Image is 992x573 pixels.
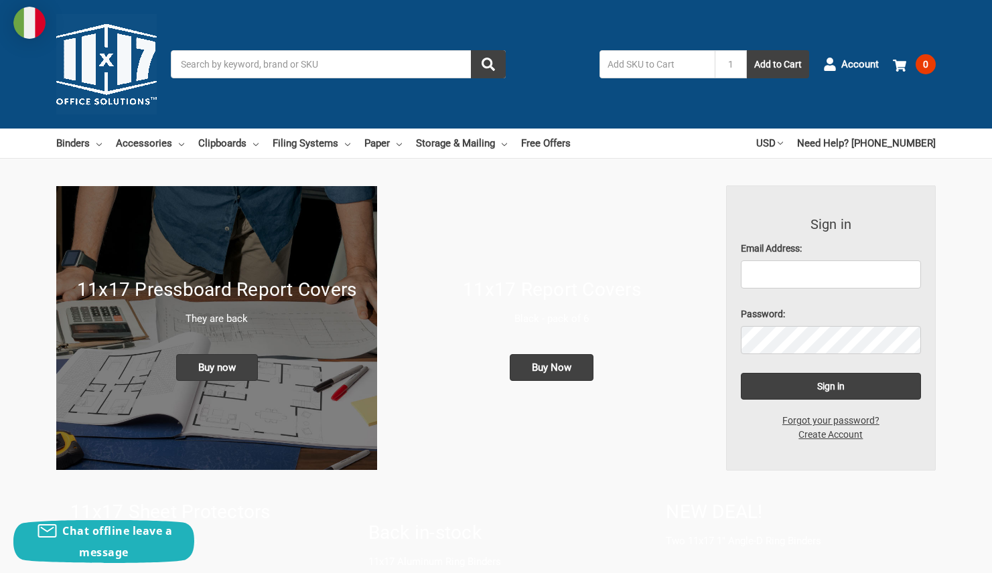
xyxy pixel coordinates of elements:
[405,276,698,304] h1: 11x17 Report Covers
[364,129,402,158] a: Paper
[13,7,46,39] img: duty and tax information for Italy
[599,50,715,78] input: Add SKU to Cart
[797,129,936,158] a: Need Help? [PHONE_NUMBER]
[368,554,624,570] p: 11x17 Aluminum Ring Binders
[116,129,184,158] a: Accessories
[756,129,783,158] a: USD
[666,498,922,526] h1: NEW DEAL!
[70,534,326,549] p: Archivalable Poly 25 sleeves
[510,354,593,381] span: Buy Now
[62,523,172,560] span: Chat offline leave a message
[70,498,326,526] h1: 11x17 Sheet Protectors
[56,129,102,158] a: Binders
[368,519,624,547] h1: Back in-stock
[56,186,377,470] img: New 11x17 Pressboard Binders
[70,276,363,304] h1: 11x17 Pressboard Report Covers
[391,186,712,470] img: 11x17 Report Covers
[741,307,922,321] label: Password:
[13,520,194,563] button: Chat offline leave a message
[775,414,887,428] a: Forgot your password?
[666,534,922,549] p: Two 11x17 1" Angle-D Ring Binders
[741,214,922,234] h3: Sign in
[823,47,879,82] a: Account
[171,50,506,78] input: Search by keyword, brand or SKU
[747,50,809,78] button: Add to Cart
[391,186,712,470] a: 11x17 Report Covers 11x17 Report Covers Black - pack of 6 Buy Now
[893,47,936,82] a: 0
[881,537,992,573] iframe: Google Customer Reviews
[70,311,363,327] p: They are back
[741,242,922,256] label: Email Address:
[198,129,259,158] a: Clipboards
[916,54,936,74] span: 0
[416,129,507,158] a: Storage & Mailing
[521,129,571,158] a: Free Offers
[176,354,258,381] span: Buy now
[56,186,377,470] a: New 11x17 Pressboard Binders 11x17 Pressboard Report Covers They are back Buy now
[841,57,879,72] span: Account
[273,129,350,158] a: Filing Systems
[741,373,922,400] input: Sign in
[56,14,157,114] img: 11x17.com
[405,311,698,327] p: Black - pack of 6
[791,428,870,442] a: Create Account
